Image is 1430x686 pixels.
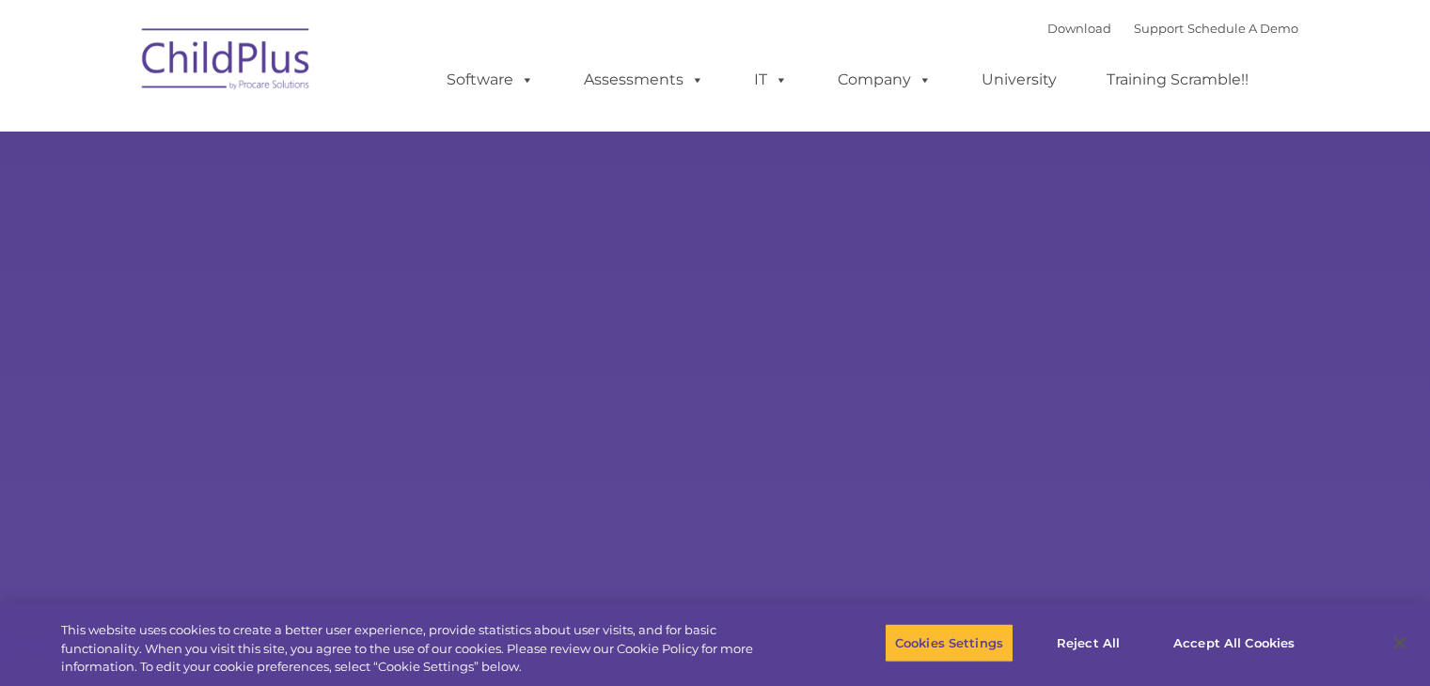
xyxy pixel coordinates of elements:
font: | [1047,21,1298,36]
div: This website uses cookies to create a better user experience, provide statistics about user visit... [61,621,787,677]
a: IT [735,61,807,99]
a: Software [428,61,553,99]
button: Accept All Cookies [1163,623,1305,663]
a: Schedule A Demo [1187,21,1298,36]
a: Support [1134,21,1184,36]
a: University [963,61,1076,99]
a: Assessments [565,61,723,99]
button: Close [1379,622,1421,663]
button: Cookies Settings [885,623,1014,663]
a: Training Scramble!! [1088,61,1267,99]
a: Company [819,61,951,99]
button: Reject All [1029,623,1147,663]
img: ChildPlus by Procare Solutions [133,15,321,109]
a: Download [1047,21,1111,36]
